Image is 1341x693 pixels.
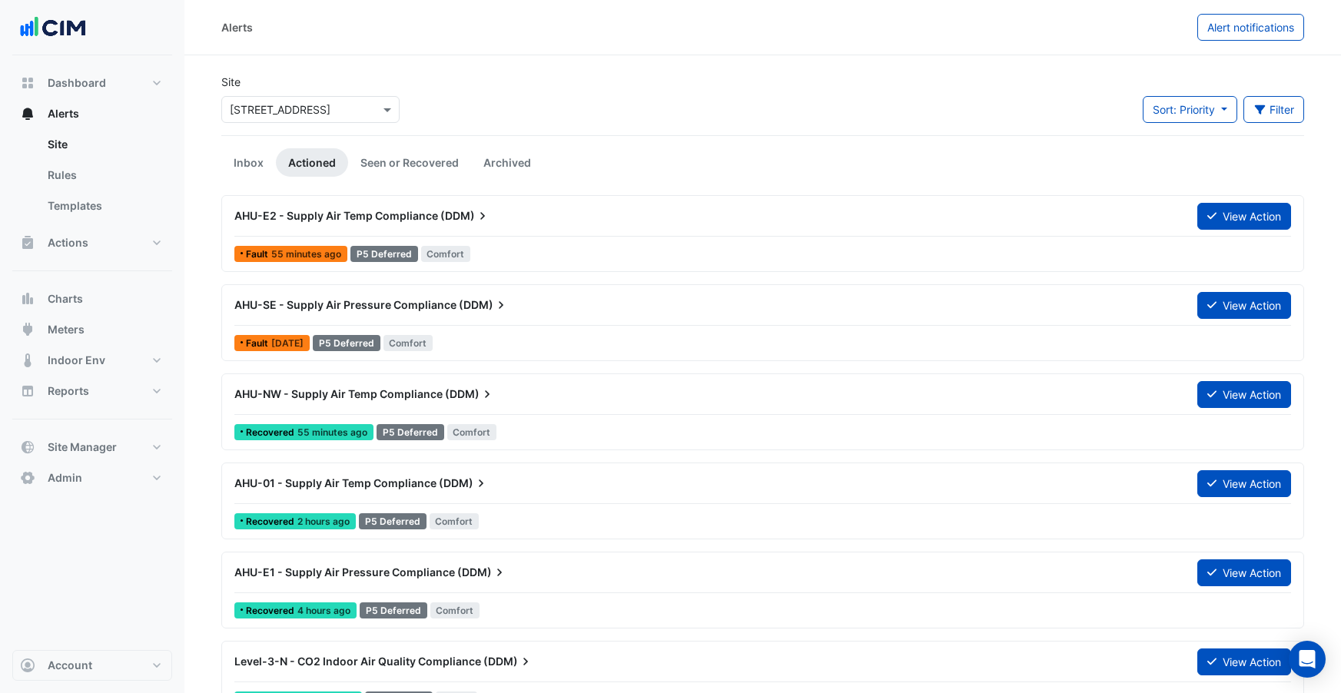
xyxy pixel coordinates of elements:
span: Charts [48,291,83,307]
span: Comfort [383,335,433,351]
span: Admin [48,470,82,486]
span: Fault [246,339,271,348]
span: AHU-01 - Supply Air Temp Compliance [234,476,436,489]
button: View Action [1197,381,1291,408]
div: P5 Deferred [313,335,380,351]
span: Thu 14-Aug-2025 08:00 AEST [297,605,350,616]
button: Reports [12,376,172,406]
a: Templates [35,191,172,221]
span: Thu 14-Aug-2025 11:00 AEST [271,248,341,260]
span: AHU-E2 - Supply Air Temp Compliance [234,209,438,222]
span: Thu 14-Aug-2025 11:00 AEST [297,426,367,438]
app-icon: Charts [20,291,35,307]
app-icon: Alerts [20,106,35,121]
span: (DDM) [483,654,533,669]
span: Reports [48,383,89,399]
button: Meters [12,314,172,345]
span: (DDM) [459,297,509,313]
button: View Action [1197,292,1291,319]
span: Thu 07-Aug-2025 11:30 AEST [271,337,304,349]
button: Actions [12,227,172,258]
span: AHU-E1 - Supply Air Pressure Compliance [234,565,455,579]
div: P5 Deferred [360,602,427,618]
button: Account [12,650,172,681]
button: Site Manager [12,432,172,463]
span: Recovered [246,606,297,615]
app-icon: Dashboard [20,75,35,91]
button: Charts [12,283,172,314]
a: Inbox [221,148,276,177]
button: Alert notifications [1197,14,1304,41]
img: Company Logo [18,12,88,43]
span: Indoor Env [48,353,105,368]
a: Archived [471,148,543,177]
app-icon: Meters [20,322,35,337]
button: View Action [1197,559,1291,586]
div: Open Intercom Messenger [1289,641,1326,678]
button: Indoor Env [12,345,172,376]
span: Alerts [48,106,79,121]
span: Comfort [430,602,480,618]
button: Admin [12,463,172,493]
span: Account [48,658,92,673]
div: Alerts [221,19,253,35]
span: Actions [48,235,88,250]
app-icon: Indoor Env [20,353,35,368]
span: Recovered [246,517,297,526]
div: P5 Deferred [359,513,427,529]
span: Thu 14-Aug-2025 09:45 AEST [297,516,350,527]
span: Alert notifications [1207,21,1294,34]
span: AHU-NW - Supply Air Temp Compliance [234,387,443,400]
button: Dashboard [12,68,172,98]
div: P5 Deferred [350,246,418,262]
span: Comfort [421,246,471,262]
a: Rules [35,160,172,191]
span: (DDM) [445,386,495,402]
span: Sort: Priority [1153,103,1215,116]
button: View Action [1197,470,1291,497]
button: Sort: Priority [1143,96,1237,123]
span: Level-3-N - CO2 Indoor Air Quality Compliance [234,655,481,668]
button: View Action [1197,648,1291,675]
a: Seen or Recovered [348,148,471,177]
span: Dashboard [48,75,106,91]
button: View Action [1197,203,1291,230]
span: Fault [246,250,271,259]
span: (DDM) [439,476,489,491]
button: Alerts [12,98,172,129]
label: Site [221,74,241,90]
span: Site Manager [48,439,117,455]
a: Actioned [276,148,348,177]
span: Meters [48,322,85,337]
app-icon: Reports [20,383,35,399]
span: AHU-SE - Supply Air Pressure Compliance [234,298,456,311]
div: Alerts [12,129,172,227]
app-icon: Actions [20,235,35,250]
span: Comfort [430,513,480,529]
span: (DDM) [440,208,490,224]
button: Filter [1243,96,1305,123]
span: Recovered [246,428,297,437]
span: (DDM) [457,565,507,580]
a: Site [35,129,172,160]
app-icon: Admin [20,470,35,486]
div: P5 Deferred [377,424,444,440]
app-icon: Site Manager [20,439,35,455]
span: Comfort [447,424,497,440]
